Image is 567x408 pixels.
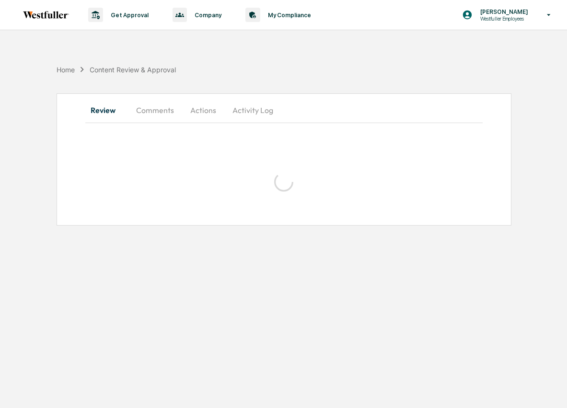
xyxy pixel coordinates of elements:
[473,8,533,15] p: [PERSON_NAME]
[57,66,75,74] div: Home
[260,11,316,19] p: My Compliance
[473,15,533,22] p: Westfuller Employees
[85,99,128,122] button: Review
[225,99,281,122] button: Activity Log
[103,11,153,19] p: Get Approval
[187,11,226,19] p: Company
[182,99,225,122] button: Actions
[23,11,69,19] img: logo
[90,66,176,74] div: Content Review & Approval
[85,99,482,122] div: secondary tabs example
[128,99,182,122] button: Comments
